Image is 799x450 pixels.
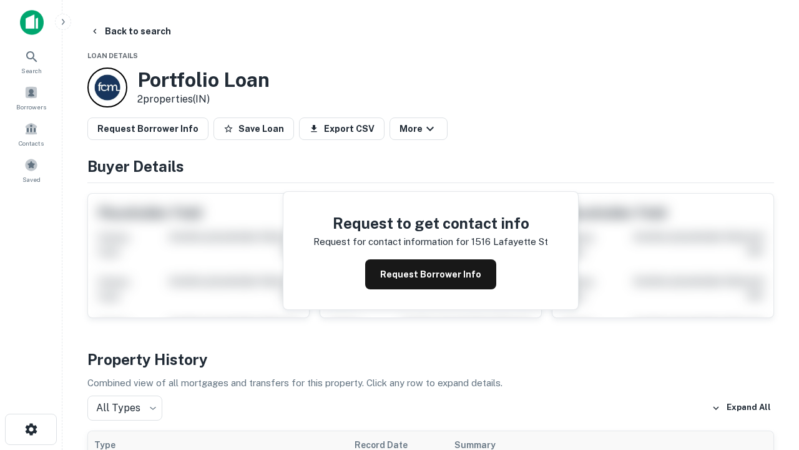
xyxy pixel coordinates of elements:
h4: Request to get contact info [313,212,548,234]
span: Contacts [19,138,44,148]
span: Saved [22,174,41,184]
button: Request Borrower Info [365,259,496,289]
a: Borrowers [4,81,59,114]
button: Expand All [708,399,774,417]
iframe: Chat Widget [737,350,799,410]
img: capitalize-icon.png [20,10,44,35]
button: Export CSV [299,117,385,140]
h4: Buyer Details [87,155,774,177]
span: Loan Details [87,52,138,59]
span: Borrowers [16,102,46,112]
button: More [390,117,448,140]
h3: Portfolio Loan [137,68,270,92]
a: Search [4,44,59,78]
p: Combined view of all mortgages and transfers for this property. Click any row to expand details. [87,376,774,391]
span: Search [21,66,42,76]
div: All Types [87,396,162,421]
button: Back to search [85,20,176,42]
button: Save Loan [213,117,294,140]
p: 1516 lafayette st [471,234,548,249]
a: Saved [4,153,59,187]
a: Contacts [4,117,59,151]
p: 2 properties (IN) [137,92,270,107]
button: Request Borrower Info [87,117,208,140]
p: Request for contact information for [313,234,469,249]
h4: Property History [87,348,774,371]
